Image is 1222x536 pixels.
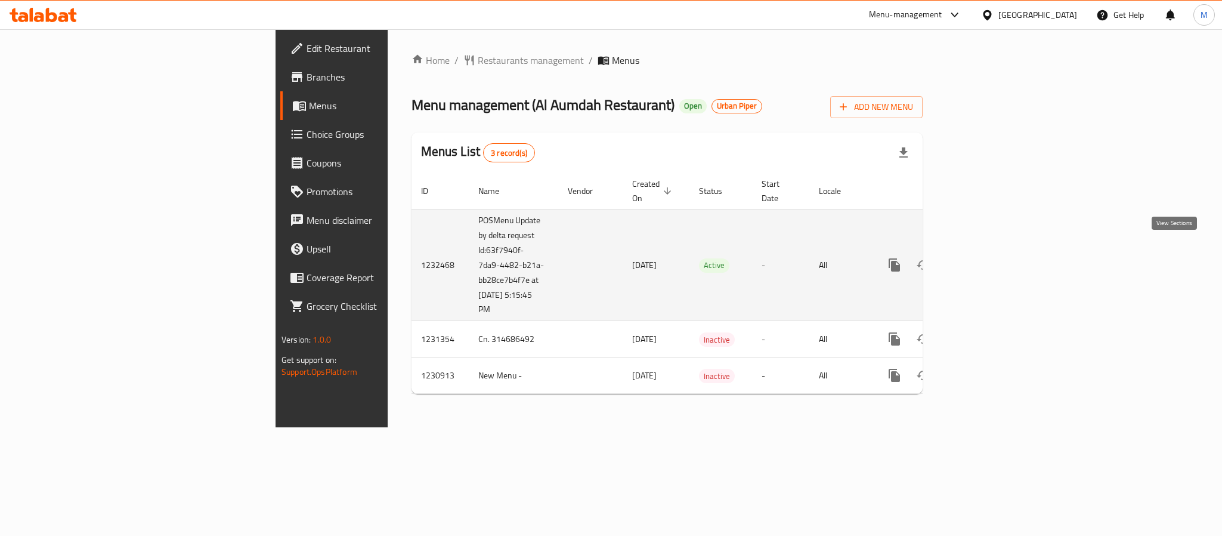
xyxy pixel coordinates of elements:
a: Upsell [280,235,479,263]
a: Menus [280,91,479,120]
button: more [880,251,909,279]
div: Export file [889,138,918,167]
a: Support.OpsPlatform [281,364,357,380]
span: M [1201,8,1208,21]
th: Actions [871,173,1004,210]
span: Branches [307,70,470,84]
a: Coverage Report [280,263,479,292]
td: POSMenu Update by delta request Id:63f7940f-7da9-4482-b21a-bb28ce7b4f7e at [DATE] 5:15:45 PM [469,209,558,321]
span: Coverage Report [307,270,470,285]
span: 3 record(s) [484,147,534,159]
a: Grocery Checklist [280,292,479,321]
a: Choice Groups [280,120,479,149]
span: Inactive [699,369,735,383]
span: Menus [309,98,470,113]
span: Menu management ( Al Aumdah Restaurant ) [412,91,675,118]
td: - [752,209,809,321]
td: - [752,358,809,394]
span: Coupons [307,156,470,170]
div: Open [679,99,707,113]
div: Active [699,258,729,273]
a: Promotions [280,177,479,206]
span: 1.0.0 [313,332,331,347]
td: All [809,209,871,321]
span: [DATE] [632,257,657,273]
div: Inactive [699,332,735,347]
span: Menus [612,53,639,67]
a: Restaurants management [463,53,584,67]
span: Active [699,258,729,272]
span: Status [699,184,738,198]
span: Inactive [699,333,735,347]
span: [DATE] [632,331,657,347]
a: Edit Restaurant [280,34,479,63]
span: Name [478,184,515,198]
button: more [880,325,909,353]
span: Upsell [307,242,470,256]
td: All [809,321,871,358]
span: Menu disclaimer [307,213,470,227]
button: more [880,361,909,390]
span: Add New Menu [840,100,913,115]
span: [DATE] [632,368,657,383]
button: Add New Menu [830,96,923,118]
button: Change Status [909,325,938,353]
span: Open [679,101,707,111]
a: Branches [280,63,479,91]
span: Locale [819,184,856,198]
td: All [809,358,871,394]
td: New Menu - [469,358,558,394]
span: Get support on: [281,352,336,368]
span: Version: [281,332,311,347]
span: Promotions [307,184,470,199]
span: Start Date [762,177,795,205]
span: Choice Groups [307,127,470,141]
li: / [589,53,593,67]
div: Total records count [483,143,535,162]
td: - [752,321,809,358]
td: Cn. 314686492 [469,321,558,358]
span: Created On [632,177,675,205]
a: Coupons [280,149,479,177]
span: Vendor [568,184,608,198]
span: Urban Piper [712,101,762,111]
a: Menu disclaimer [280,206,479,235]
span: Restaurants management [478,53,584,67]
span: Edit Restaurant [307,41,470,56]
span: ID [421,184,444,198]
table: enhanced table [412,173,1004,395]
h2: Menus List [421,143,535,162]
div: Menu-management [869,8,942,22]
nav: breadcrumb [412,53,923,67]
div: [GEOGRAPHIC_DATA] [998,8,1077,21]
span: Grocery Checklist [307,299,470,313]
button: Change Status [909,361,938,390]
